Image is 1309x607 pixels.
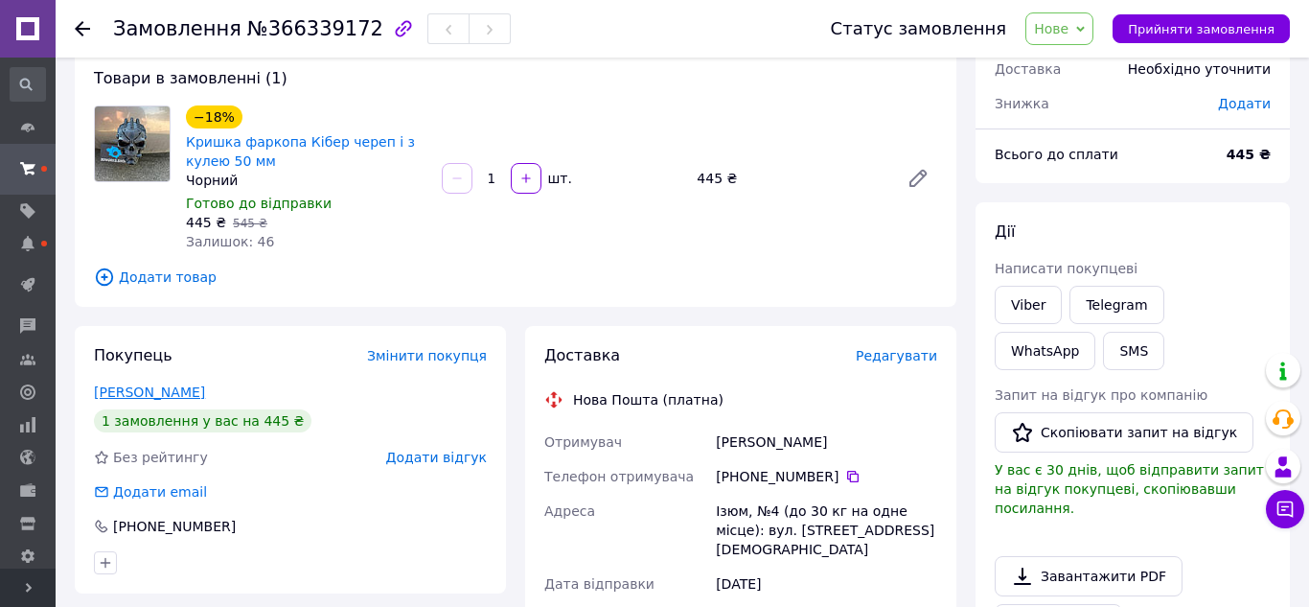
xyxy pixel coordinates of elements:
button: Чат з покупцем [1266,490,1304,528]
div: −18% [186,105,242,128]
button: SMS [1103,332,1164,370]
div: 1 замовлення у вас на 445 ₴ [94,409,311,432]
div: Необхідно уточнити [1116,48,1282,90]
span: Доставка [544,346,620,364]
a: Viber [995,286,1062,324]
a: Telegram [1069,286,1163,324]
span: Змінити покупця [367,348,487,363]
button: Прийняти замовлення [1113,14,1290,43]
span: Нове [1034,21,1068,36]
div: Додати email [92,482,209,502]
b: 445 ₴ [1227,147,1271,162]
span: Запит на відгук про компанію [995,387,1207,403]
span: Товари в замовленні (1) [94,69,287,87]
span: Готово до відправки [186,196,332,211]
div: Чорний [186,171,426,190]
div: Додати email [111,482,209,502]
span: Дата відправки [544,576,654,592]
div: шт. [543,169,574,188]
span: Отримувач [544,434,622,450]
div: Повернутися назад [75,19,90,38]
div: [DATE] [712,567,941,601]
span: Знижка [995,96,1049,111]
span: Додати відгук [386,450,487,465]
span: Всього до сплати [995,147,1118,162]
span: Додати товар [94,267,937,288]
a: Завантажити PDF [995,556,1183,596]
span: 545 ₴ [233,217,267,230]
span: Без рейтингу [113,450,208,465]
span: У вас є 30 днів, щоб відправити запит на відгук покупцеві, скопіювавши посилання. [995,462,1264,516]
div: [PHONE_NUMBER] [111,517,238,536]
div: Нова Пошта (платна) [568,390,728,409]
span: Прийняти замовлення [1128,22,1275,36]
span: Додати [1218,96,1271,111]
span: Замовлення [113,17,241,40]
div: Ізюм, №4 (до 30 кг на одне місце): вул. [STREET_ADDRESS][DEMOGRAPHIC_DATA] [712,494,941,567]
span: Телефон отримувача [544,469,694,484]
a: WhatsApp [995,332,1095,370]
a: [PERSON_NAME] [94,385,205,400]
span: Редагувати [856,348,937,363]
span: Написати покупцеві [995,261,1137,276]
div: 445 ₴ [689,165,891,192]
span: Покупець [94,346,172,364]
span: Дії [995,222,1015,241]
a: Редагувати [899,159,937,198]
span: Доставка [995,61,1061,77]
span: Адреса [544,503,595,519]
a: Кришка фаркопа Кібер череп і з кулею 50 мм [186,134,415,169]
span: Залишок: 46 [186,234,274,249]
span: 445 ₴ [186,215,226,230]
span: №366339172 [247,17,383,40]
div: Статус замовлення [831,19,1007,38]
button: Скопіювати запит на відгук [995,412,1253,453]
div: [PERSON_NAME] [712,425,941,459]
img: Кришка фаркопа Кібер череп і з кулею 50 мм [95,106,170,181]
div: [PHONE_NUMBER] [716,467,937,486]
